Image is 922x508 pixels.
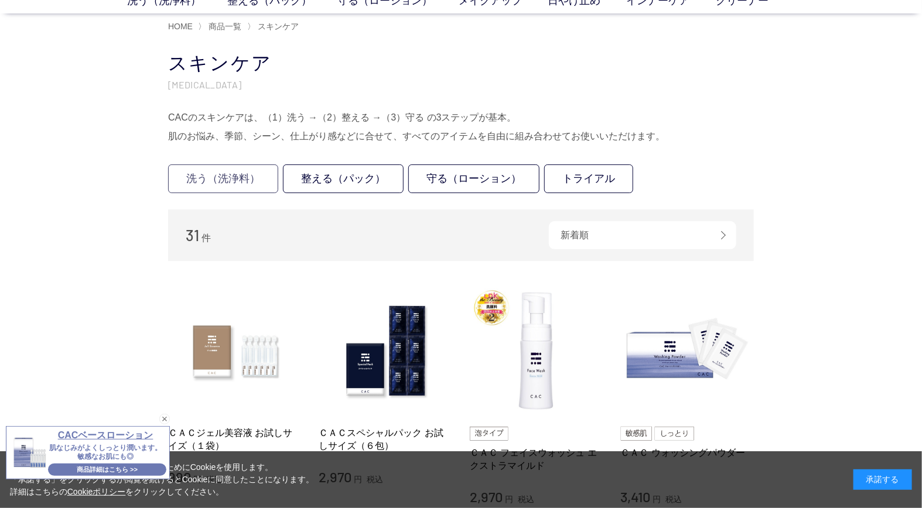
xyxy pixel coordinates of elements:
a: Cookieポリシー [67,487,126,496]
a: ＣＡＣジェル美容液 お試しサイズ（１袋） [168,427,302,452]
span: 商品一覧 [209,22,241,31]
div: 新着順 [549,221,736,249]
p: [MEDICAL_DATA] [168,78,754,91]
a: 商品一覧 [206,22,241,31]
a: 洗う（洗浄料） [168,164,278,193]
div: 承諾する [853,469,912,490]
li: 〉 [247,21,302,32]
a: ＣＡＣ ウォッシングパウダー [621,447,754,459]
span: 31 [186,226,199,244]
a: ＣＡＣスペシャルパック お試しサイズ（６包） [319,427,453,452]
li: 〉 [198,21,244,32]
img: ＣＡＣ フェイスウォッシュ エクストラマイルド [470,284,603,418]
img: 敏感肌 [621,427,653,441]
a: ＣＡＣ フェイスウォッシュ エクストラマイルド [470,447,603,472]
div: CACのスキンケアは、（1）洗う →（2）整える →（3）守る の3ステップが基本。 肌のお悩み、季節、シーン、仕上がり感などに合せて、すべてのアイテムを自由に組み合わせてお使いいただけます。 [168,108,754,146]
h1: スキンケア [168,51,754,76]
img: ＣＡＣスペシャルパック お試しサイズ（６包） [319,284,453,418]
a: HOME [168,22,193,31]
a: スキンケア [255,22,299,31]
span: スキンケア [258,22,299,31]
span: 件 [202,233,211,243]
img: ＣＡＣジェル美容液 お試しサイズ（１袋） [168,284,302,418]
img: しっとり [655,427,694,441]
img: ＣＡＣ ウォッシングパウダー [621,284,754,418]
img: 泡タイプ [470,427,508,441]
a: 整える（パック） [283,164,404,193]
a: 守る（ローション） [408,164,539,193]
a: トライアル [544,164,633,193]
